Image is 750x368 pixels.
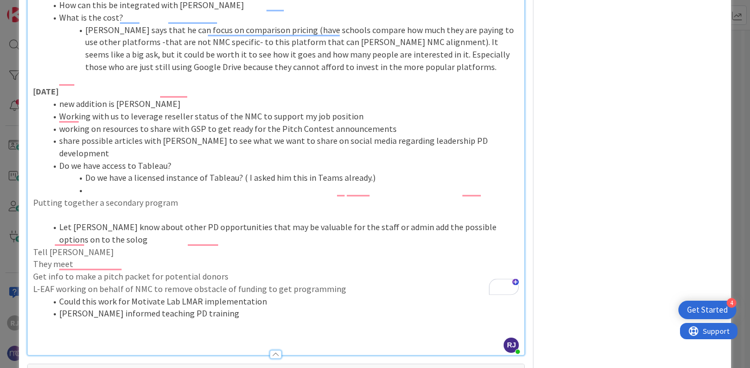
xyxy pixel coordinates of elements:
[33,86,59,97] strong: [DATE]
[33,196,519,209] p: Putting together a secondary program
[46,98,519,110] li: new addition is [PERSON_NAME]
[46,24,519,73] li: [PERSON_NAME] says that he can focus on comparison pricing (have schools compare how much they ar...
[687,304,728,315] div: Get Started
[727,298,736,308] div: 4
[46,135,519,159] li: share possible articles with [PERSON_NAME] to see what we want to share on social media regarding...
[46,123,519,135] li: working on resources to share with GSP to get ready for the Pitch Contest announcements
[46,172,519,184] li: Do we have a licensed instance of Tableau? ( I asked him this in Teams already.)
[33,258,519,270] p: They meet
[33,246,519,258] p: Tell [PERSON_NAME]
[46,160,519,172] li: Do we have access to Tableau?
[46,221,519,245] li: Let [PERSON_NAME] know about other PD opportunities that may be valuable for the staff or admin a...
[46,110,519,123] li: Working with us to leverage reseller status of the NMC to support my job position
[33,270,519,283] p: Get info to make a pitch packet for potential donors
[504,338,519,353] span: RJ
[46,307,519,320] li: [PERSON_NAME] informed teaching PD training
[46,295,519,308] li: Could this work for Motivate Lab LMAR implementation
[678,301,736,319] div: Open Get Started checklist, remaining modules: 4
[46,11,519,24] li: What is the cost?
[23,2,49,15] span: Support
[33,283,519,295] p: L-EAF working on behalf of NMC to remove obstacle of funding to get programming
